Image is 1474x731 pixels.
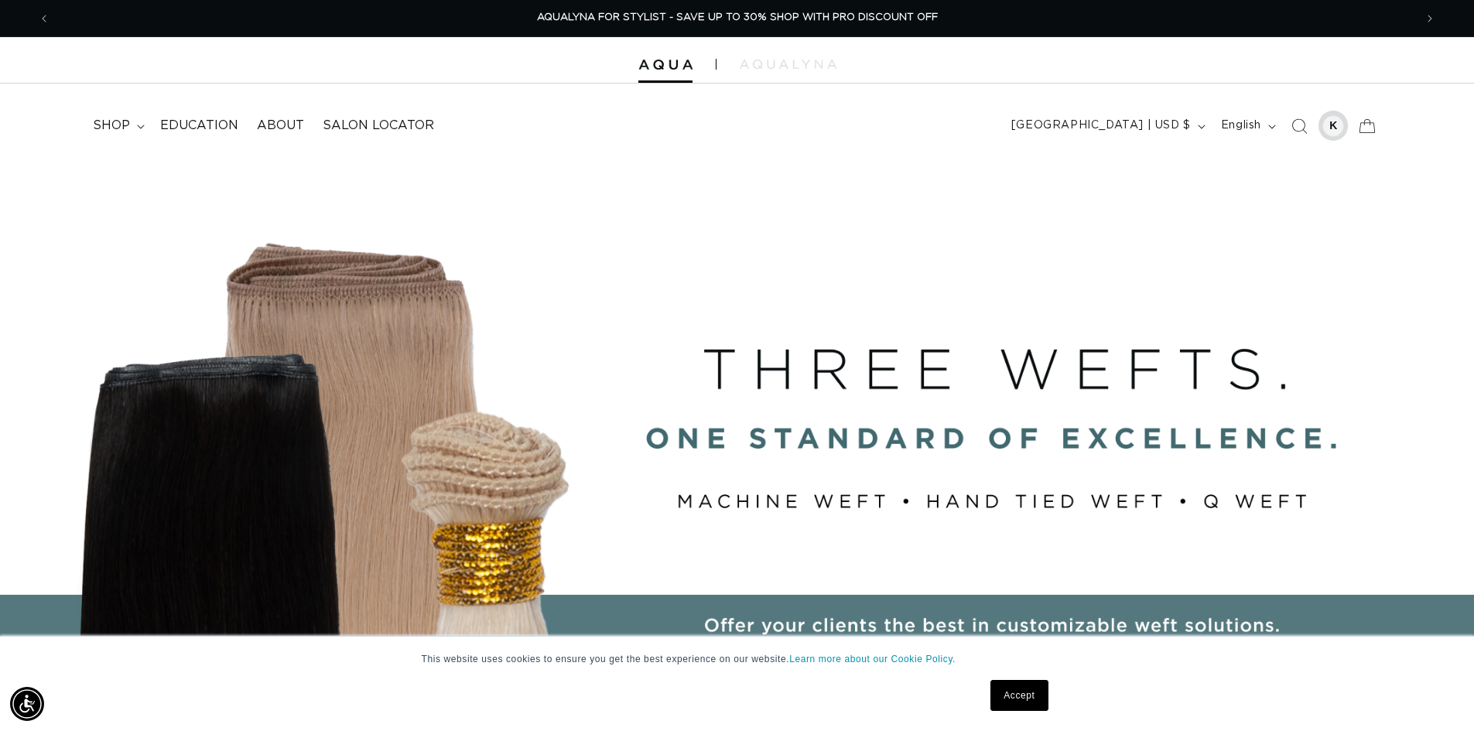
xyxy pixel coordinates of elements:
div: Accessibility Menu [10,687,44,721]
span: Education [160,118,238,134]
button: Previous announcement [27,4,61,33]
p: This website uses cookies to ensure you get the best experience on our website. [422,652,1053,666]
summary: Search [1282,109,1316,143]
img: Aqua Hair Extensions [638,60,693,70]
a: Accept [990,680,1048,711]
a: Learn more about our Cookie Policy. [789,654,956,664]
img: aqualyna.com [740,60,836,69]
span: English [1221,118,1261,134]
span: shop [93,118,130,134]
a: About [248,108,313,143]
span: About [257,118,304,134]
a: Education [151,108,248,143]
iframe: Chat Widget [1397,657,1474,731]
span: [GEOGRAPHIC_DATA] | USD $ [1011,118,1191,134]
span: AQUALYNA FOR STYLIST - SAVE UP TO 30% SHOP WITH PRO DISCOUNT OFF [537,12,938,22]
button: Next announcement [1413,4,1447,33]
button: [GEOGRAPHIC_DATA] | USD $ [1002,111,1212,141]
a: Salon Locator [313,108,443,143]
button: English [1212,111,1282,141]
summary: shop [84,108,151,143]
span: Salon Locator [323,118,434,134]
